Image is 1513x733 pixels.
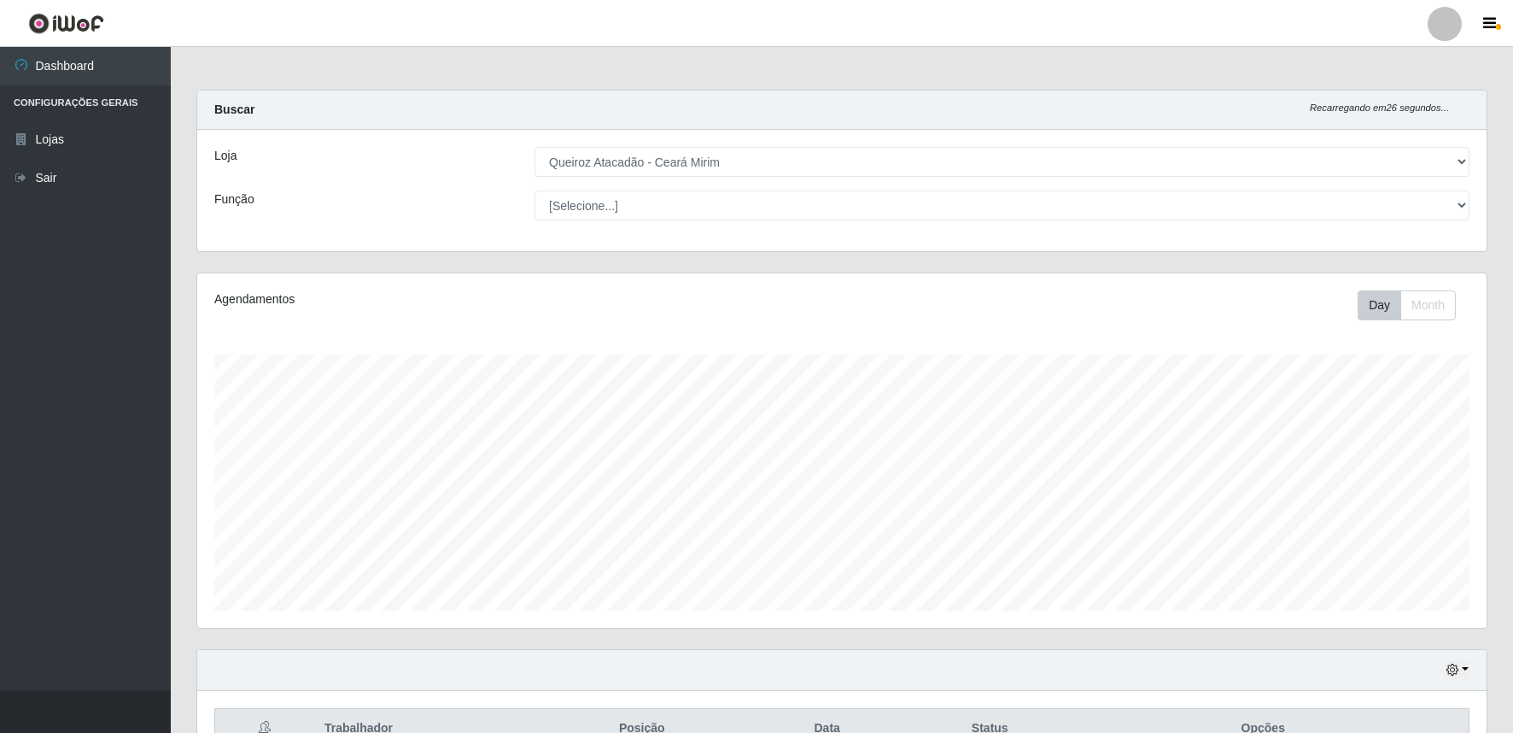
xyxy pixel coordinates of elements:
[1310,103,1449,113] i: Recarregando em 26 segundos...
[214,103,254,116] strong: Buscar
[214,191,254,208] label: Função
[28,13,104,34] img: CoreUI Logo
[1358,290,1401,320] button: Day
[1358,290,1469,320] div: Toolbar with button groups
[1400,290,1456,320] button: Month
[1358,290,1456,320] div: First group
[214,290,722,308] div: Agendamentos
[214,147,237,165] label: Loja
